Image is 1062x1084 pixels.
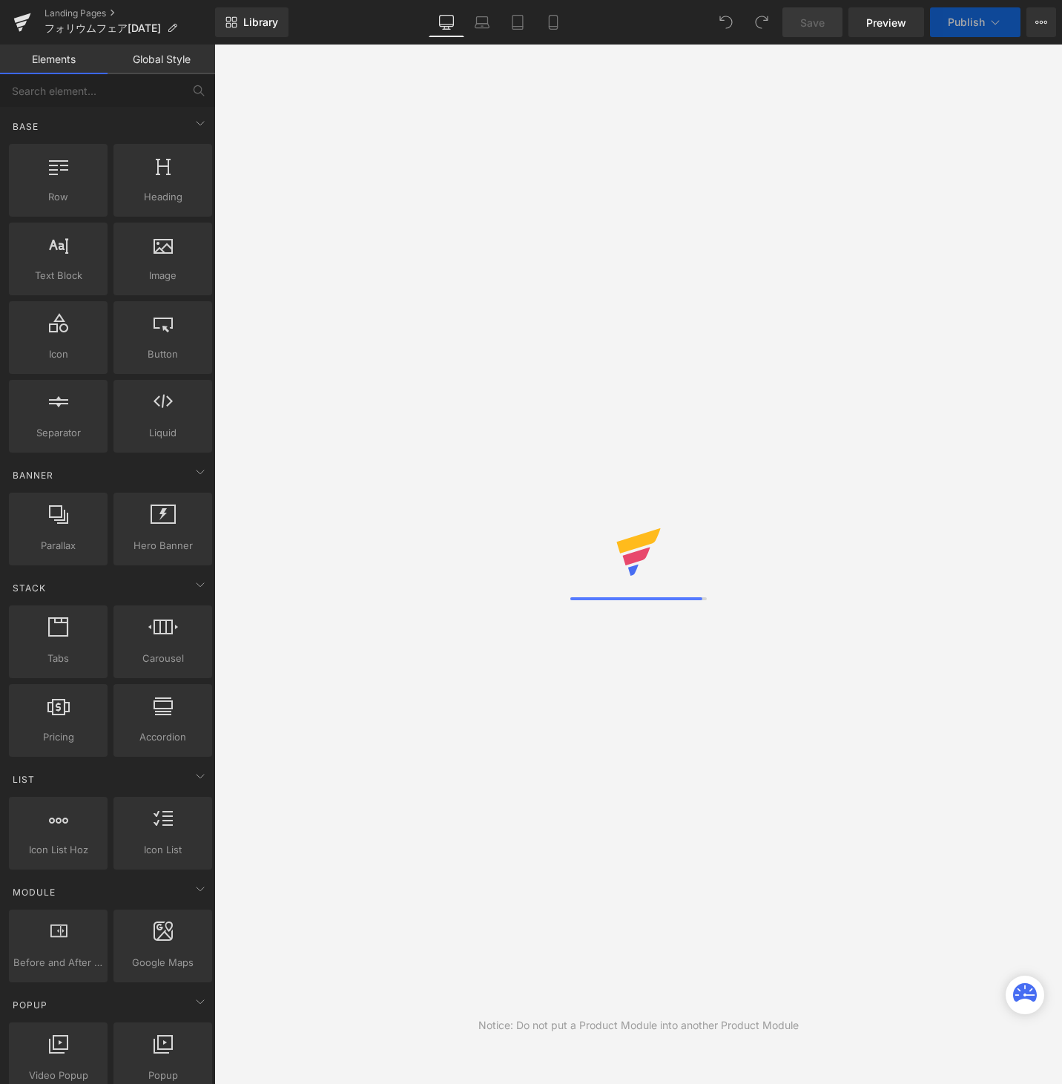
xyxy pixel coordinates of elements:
[13,268,103,283] span: Text Block
[848,7,924,37] a: Preview
[464,7,500,37] a: Laptop
[11,581,47,595] span: Stack
[930,7,1020,37] button: Publish
[118,955,208,970] span: Google Maps
[118,189,208,205] span: Heading
[800,15,825,30] span: Save
[747,7,776,37] button: Redo
[118,538,208,554] span: Hero Banner
[429,7,464,37] a: Desktop
[866,15,906,30] span: Preview
[108,45,215,74] a: Global Style
[500,7,535,37] a: Tablet
[711,7,741,37] button: Undo
[118,1068,208,1083] span: Popup
[478,1017,799,1034] div: Notice: Do not put a Product Module into another Product Module
[11,119,40,134] span: Base
[13,425,103,441] span: Separator
[118,651,208,666] span: Carousel
[13,189,103,205] span: Row
[118,842,208,858] span: Icon List
[13,842,103,858] span: Icon List Hoz
[13,1068,103,1083] span: Video Popup
[44,22,161,34] span: フォリウムフェア[DATE]
[118,346,208,362] span: Button
[13,729,103,745] span: Pricing
[13,346,103,362] span: Icon
[118,268,208,283] span: Image
[243,16,278,29] span: Library
[44,7,215,19] a: Landing Pages
[11,998,49,1012] span: Popup
[535,7,571,37] a: Mobile
[13,538,103,554] span: Parallax
[1026,7,1056,37] button: More
[11,772,36,786] span: List
[948,16,985,28] span: Publish
[11,885,57,899] span: Module
[118,729,208,745] span: Accordion
[118,425,208,441] span: Liquid
[11,468,55,482] span: Banner
[215,7,288,37] a: New Library
[13,651,103,666] span: Tabs
[13,955,103,970] span: Before and After Images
